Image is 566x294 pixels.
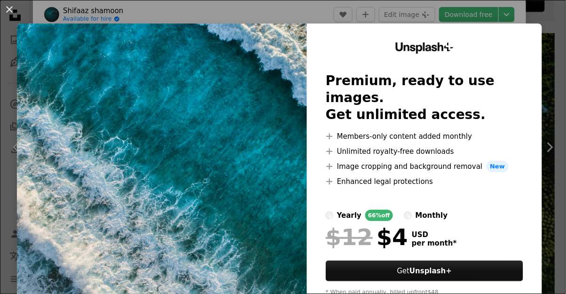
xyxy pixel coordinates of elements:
li: Members-only content added monthly [326,131,523,142]
div: $4 [326,225,408,249]
span: $12 [326,225,373,249]
div: yearly [337,210,362,221]
strong: Unsplash+ [409,267,452,275]
li: Enhanced legal protections [326,176,523,187]
div: monthly [416,210,448,221]
input: yearly66%off [326,212,333,219]
span: New [487,161,509,172]
li: Image cropping and background removal [326,161,523,172]
span: USD [412,230,457,239]
div: 66% off [365,210,393,221]
input: monthly [404,212,412,219]
span: per month * [412,239,457,247]
h2: Premium, ready to use images. Get unlimited access. [326,72,523,123]
li: Unlimited royalty-free downloads [326,146,523,157]
button: GetUnsplash+ [326,261,523,281]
